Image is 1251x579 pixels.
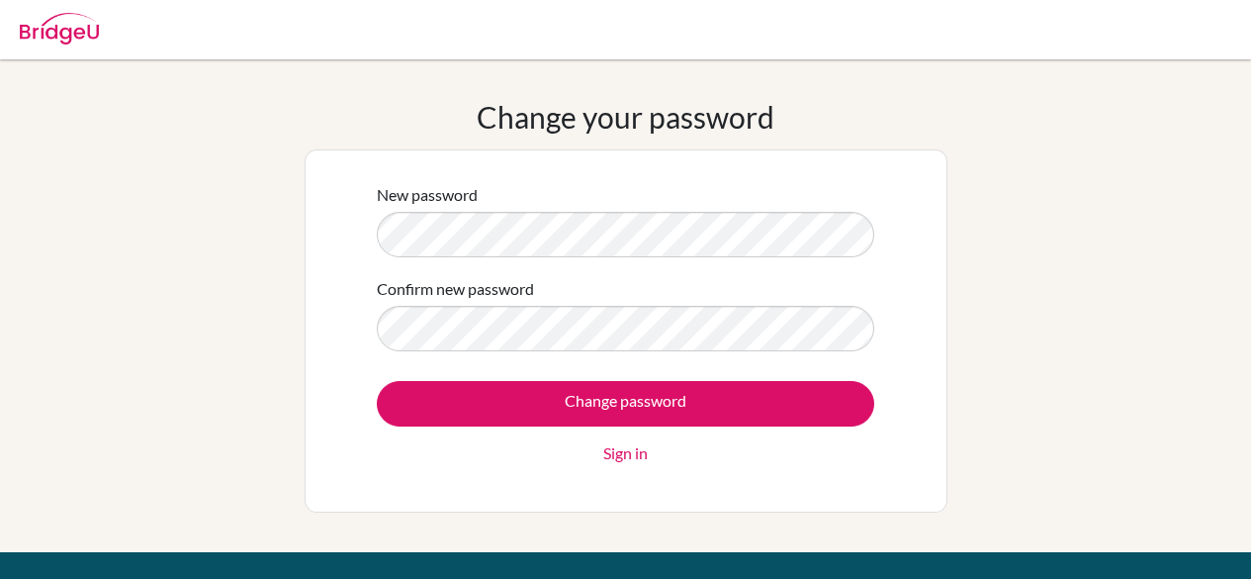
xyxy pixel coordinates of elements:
[377,381,874,427] input: Change password
[377,277,534,301] label: Confirm new password
[477,99,774,135] h1: Change your password
[603,441,648,465] a: Sign in
[20,13,99,45] img: Bridge-U
[377,183,478,207] label: New password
